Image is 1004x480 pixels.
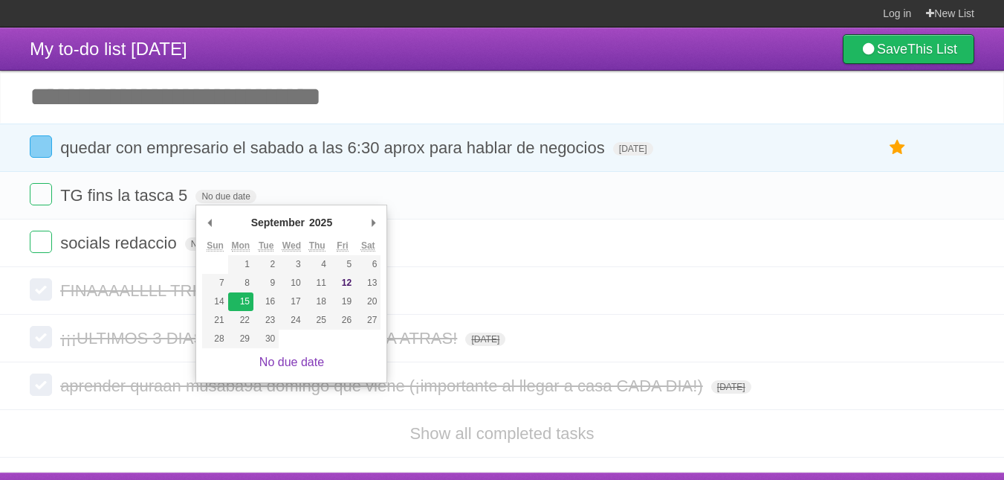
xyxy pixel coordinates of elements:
label: Done [30,374,52,396]
span: quedar con empresario el sabado a las 6:30 aprox para hablar de negocios [60,138,609,157]
button: Previous Month [202,211,217,234]
button: 19 [330,292,355,311]
button: 20 [355,292,380,311]
label: Done [30,135,52,158]
button: 1 [228,255,253,274]
button: 24 [279,311,304,330]
button: 15 [228,292,253,311]
button: 17 [279,292,304,311]
span: [DATE] [465,333,505,346]
abbr: Wednesday [282,240,301,252]
button: 11 [305,274,330,292]
span: TG fins la tasca 5 [60,186,191,205]
abbr: Tuesday [259,240,273,252]
button: 27 [355,311,380,330]
button: 13 [355,274,380,292]
span: ¡¡¡ULTIMOS 3 DIAS DE ESCUELA!!! CUENTA ATRAS! [60,329,461,348]
span: [DATE] [613,142,653,156]
button: 14 [202,292,227,311]
button: 26 [330,311,355,330]
button: 29 [228,330,253,348]
span: [DATE] [711,380,751,394]
abbr: Thursday [309,240,326,252]
abbr: Saturday [361,240,375,252]
button: 2 [253,255,279,274]
abbr: Monday [232,240,250,252]
button: 18 [305,292,330,311]
a: Show all completed tasks [409,424,594,443]
a: No due date [259,356,324,368]
button: 6 [355,255,380,274]
b: This List [907,42,957,57]
label: Done [30,183,52,205]
button: 9 [253,274,279,292]
label: Star task [884,135,912,160]
abbr: Sunday [207,240,224,252]
button: 23 [253,311,279,330]
span: My to-do list [DATE] [30,39,187,59]
button: Next Month [366,211,380,234]
span: No due date [185,237,245,251]
button: 4 [305,255,330,274]
label: Done [30,278,52,301]
button: 3 [279,255,304,274]
div: September [249,211,307,234]
div: 2025 [307,211,334,234]
label: Done [30,326,52,348]
button: 12 [330,274,355,292]
span: aprender quraan musaba9a domingo que viene (¡importante al llegar a casa CADA DIA!) [60,377,707,395]
abbr: Friday [337,240,348,252]
button: 8 [228,274,253,292]
span: No due date [195,190,256,203]
button: 25 [305,311,330,330]
span: socials redaccio [60,234,181,252]
button: 30 [253,330,279,348]
span: FINAAAALLLL TRIPLE PITIDOOO [60,281,316,300]
button: 7 [202,274,227,292]
button: 5 [330,255,355,274]
a: SaveThis List [843,34,974,64]
button: 16 [253,292,279,311]
button: 21 [202,311,227,330]
button: 10 [279,274,304,292]
button: 28 [202,330,227,348]
button: 22 [228,311,253,330]
label: Done [30,231,52,253]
